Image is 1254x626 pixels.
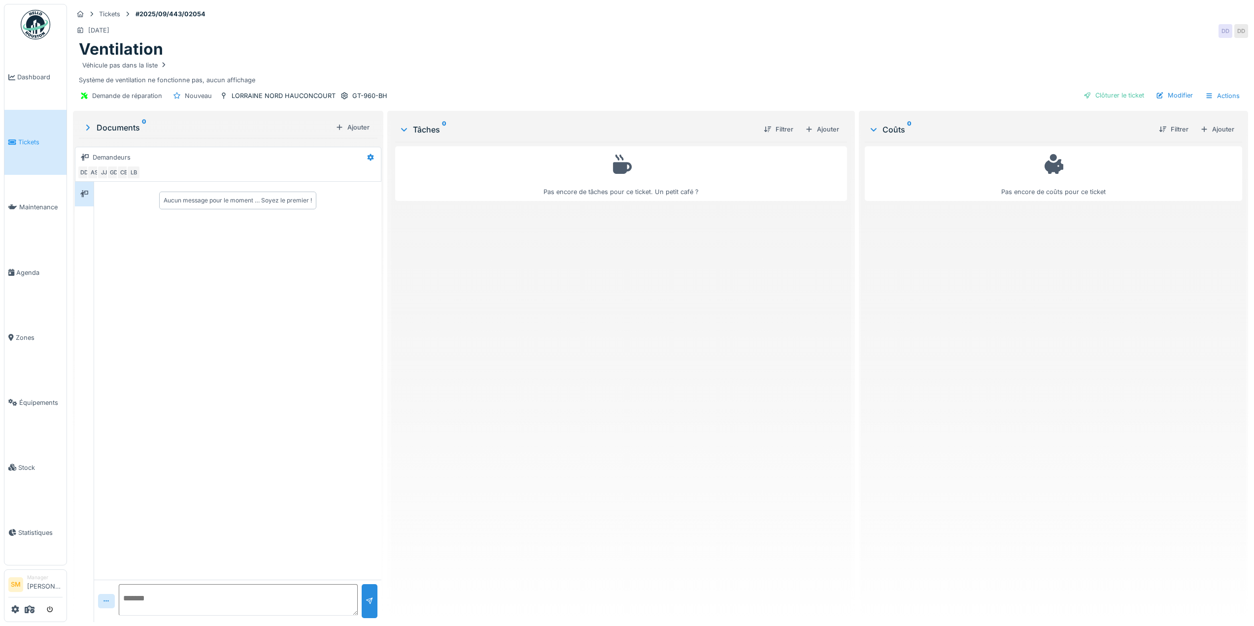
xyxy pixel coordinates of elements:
div: GD [107,165,121,179]
div: Tâches [399,124,756,135]
h1: Ventilation [79,40,163,59]
div: Système de ventilation ne fonctionne pas, aucun affichage [79,59,1242,85]
span: Tickets [18,137,63,147]
div: GT-960-BH [352,91,387,100]
div: Actions [1201,89,1244,103]
span: Dashboard [17,72,63,82]
div: Pas encore de tâches pour ce ticket. Un petit café ? [402,151,841,197]
span: Statistiques [18,528,63,537]
a: Zones [4,305,67,370]
span: Maintenance [19,202,63,212]
div: Coûts [869,124,1151,135]
a: Dashboard [4,45,67,110]
div: AS [87,165,101,179]
div: Tickets [99,9,120,19]
div: JJ [97,165,111,179]
div: Demande de réparation [92,91,162,100]
a: Stock [4,435,67,500]
div: Ajouter [1196,123,1238,136]
sup: 0 [907,124,912,135]
div: Ajouter [801,123,843,136]
img: Badge_color-CXgf-gQk.svg [21,10,50,39]
div: Nouveau [185,91,212,100]
div: Filtrer [1155,123,1192,136]
div: Modifier [1152,89,1197,102]
div: CB [117,165,131,179]
span: Zones [16,333,63,342]
div: DD [77,165,91,179]
a: SM Manager[PERSON_NAME] [8,574,63,597]
span: Stock [18,463,63,472]
div: LB [127,165,140,179]
span: Équipements [19,398,63,407]
div: Demandeurs [93,153,131,162]
li: SM [8,577,23,592]
div: LORRAINE NORD HAUCONCOURT [232,91,336,100]
a: Statistiques [4,500,67,565]
div: Pas encore de coûts pour ce ticket [871,151,1236,197]
sup: 0 [442,124,446,135]
div: DD [1234,24,1248,38]
strong: #2025/09/443/02054 [132,9,209,19]
span: Agenda [16,268,63,277]
a: Tickets [4,110,67,175]
div: Ajouter [332,121,373,134]
a: Maintenance [4,175,67,240]
div: Clôturer le ticket [1080,89,1148,102]
a: Équipements [4,370,67,435]
div: Véhicule pas dans la liste [82,61,168,70]
li: [PERSON_NAME] [27,574,63,595]
div: Manager [27,574,63,581]
div: Filtrer [760,123,797,136]
div: Aucun message pour le moment … Soyez le premier ! [164,196,312,205]
div: Documents [83,122,332,133]
div: DD [1219,24,1232,38]
div: [DATE] [88,26,109,35]
sup: 0 [142,122,146,133]
a: Agenda [4,240,67,305]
